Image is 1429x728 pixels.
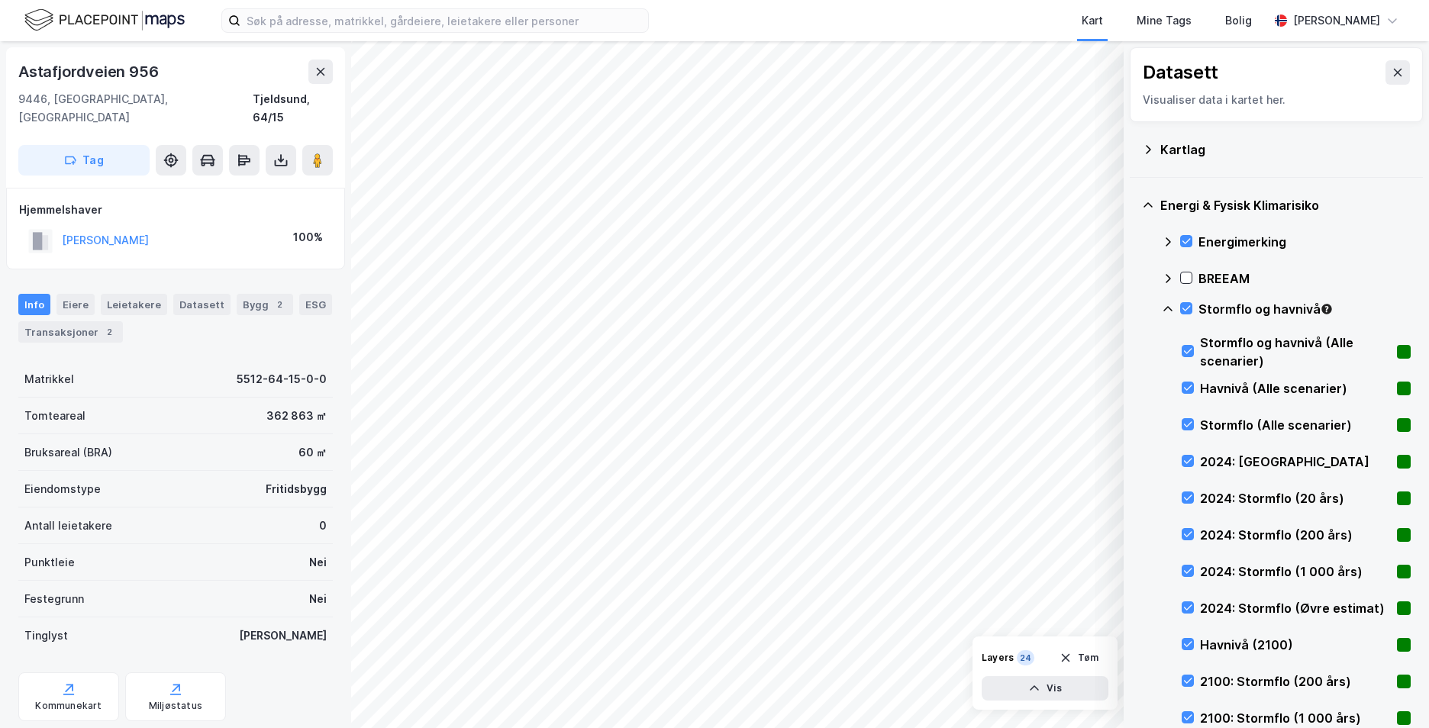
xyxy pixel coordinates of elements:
div: 362 863 ㎡ [266,407,327,425]
div: Havnivå (2100) [1200,636,1391,654]
div: Tinglyst [24,627,68,645]
div: Kartlag [1160,140,1411,159]
div: Bygg [237,294,293,315]
div: Matrikkel [24,370,74,388]
div: [PERSON_NAME] [239,627,327,645]
div: Nei [309,590,327,608]
div: Eiendomstype [24,480,101,498]
div: Transaksjoner [18,321,123,343]
button: Tøm [1050,646,1108,670]
div: ESG [299,294,332,315]
div: Stormflo og havnivå (Alle scenarier) [1200,333,1391,370]
div: Eiere [56,294,95,315]
div: Kommunekart [35,700,102,712]
div: 9446, [GEOGRAPHIC_DATA], [GEOGRAPHIC_DATA] [18,90,253,127]
div: 2024: [GEOGRAPHIC_DATA] [1200,453,1391,471]
div: Fritidsbygg [266,480,327,498]
div: 0 [319,517,327,535]
div: 2100: Stormflo (1 000 års) [1200,709,1391,727]
div: 100% [293,228,323,246]
div: Energimerking [1198,233,1411,251]
input: Søk på adresse, matrikkel, gårdeiere, leietakere eller personer [240,9,648,32]
div: [PERSON_NAME] [1293,11,1380,30]
div: Tomteareal [24,407,85,425]
div: Astafjordveien 956 [18,60,161,84]
div: 2024: Stormflo (Øvre estimat) [1200,599,1391,617]
div: Hjemmelshaver [19,201,332,219]
div: Kart [1082,11,1103,30]
div: Layers [982,652,1014,664]
div: Miljøstatus [149,700,202,712]
div: Festegrunn [24,590,84,608]
div: 2024: Stormflo (1 000 års) [1200,562,1391,581]
div: BREEAM [1198,269,1411,288]
div: 5512-64-15-0-0 [237,370,327,388]
div: Tooltip anchor [1320,302,1334,316]
div: Tjeldsund, 64/15 [253,90,333,127]
div: Energi & Fysisk Klimarisiko [1160,196,1411,214]
div: Mine Tags [1137,11,1192,30]
div: Bolig [1225,11,1252,30]
div: Bruksareal (BRA) [24,443,112,462]
div: 2024: Stormflo (20 års) [1200,489,1391,507]
div: Visualiser data i kartet her. [1143,91,1410,109]
div: Antall leietakere [24,517,112,535]
div: Datasett [173,294,231,315]
div: Datasett [1143,60,1218,85]
div: 2 [272,297,287,312]
div: 2100: Stormflo (200 års) [1200,672,1391,691]
div: 60 ㎡ [298,443,327,462]
div: 2024: Stormflo (200 års) [1200,526,1391,544]
button: Tag [18,145,150,176]
div: Leietakere [101,294,167,315]
iframe: Chat Widget [1353,655,1429,728]
div: 24 [1017,650,1034,665]
button: Vis [982,676,1108,701]
div: Nei [309,553,327,572]
div: 2 [102,324,117,340]
img: logo.f888ab2527a4732fd821a326f86c7f29.svg [24,7,185,34]
div: Stormflo og havnivå [1198,300,1411,318]
div: Punktleie [24,553,75,572]
div: Havnivå (Alle scenarier) [1200,379,1391,398]
div: Stormflo (Alle scenarier) [1200,416,1391,434]
div: Info [18,294,50,315]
